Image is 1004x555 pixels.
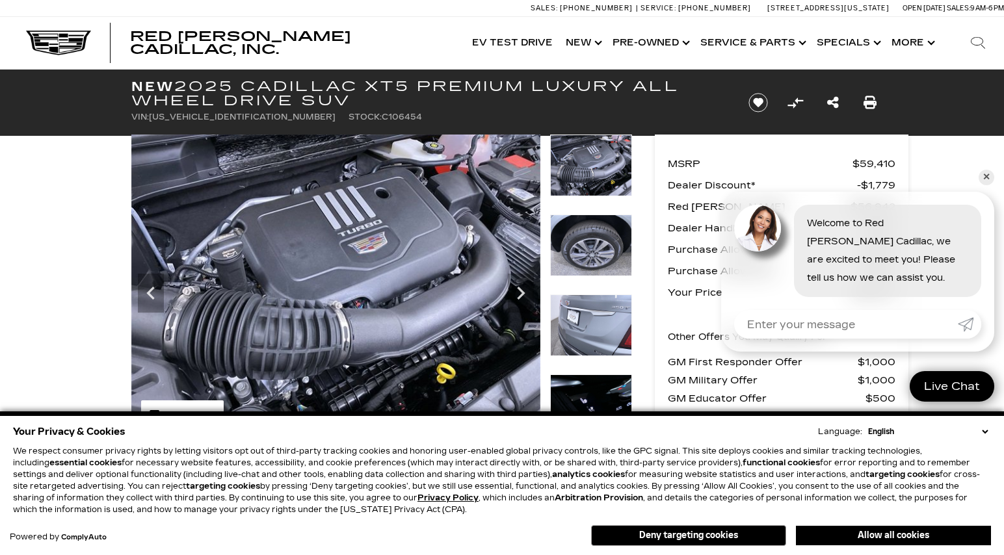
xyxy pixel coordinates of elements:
a: EV Test Drive [466,17,559,69]
span: [PHONE_NUMBER] [560,4,633,12]
strong: New [131,79,174,94]
a: Sales: [PHONE_NUMBER] [531,5,636,12]
span: $59,410 [852,155,895,173]
span: Your Price [668,283,852,302]
a: Service & Parts [694,17,810,69]
a: [STREET_ADDRESS][US_STATE] [767,4,890,12]
strong: analytics cookies [552,470,625,479]
span: VIN: [131,112,149,122]
a: Live Chat [910,371,994,402]
span: GM Educator Offer [668,389,865,407]
a: Specials [810,17,885,69]
div: (48) Photos [141,400,224,432]
div: Next [508,274,534,313]
p: Other Offers You May Qualify For [668,328,827,346]
img: New 2025 Argent Silver Metallic Cadillac Premium Luxury image 34 [550,374,632,436]
strong: functional cookies [743,458,820,467]
button: More [885,17,939,69]
a: Service: [PHONE_NUMBER] [636,5,754,12]
a: New [559,17,606,69]
span: [PHONE_NUMBER] [678,4,751,12]
img: New 2025 Argent Silver Metallic Cadillac Premium Luxury image 31 [131,135,540,441]
span: C106454 [382,112,422,122]
div: Previous [138,274,164,313]
span: $500 [865,389,895,407]
span: $1,000 [858,371,895,389]
strong: essential cookies [49,458,122,467]
span: Service: [641,4,676,12]
a: Submit [958,310,981,339]
span: [US_VEHICLE_IDENTIFICATION_NUMBER] [149,112,336,122]
a: GM Educator Offer $500 [668,389,895,407]
button: Allow all cookies [796,526,991,545]
span: Red [PERSON_NAME] Cadillac, Inc. [130,29,351,57]
button: Compare Vehicle [786,93,805,112]
a: GM First Responder Offer $1,000 [668,353,895,371]
a: GM Military Offer $1,000 [668,371,895,389]
span: Red [PERSON_NAME] [668,198,851,216]
a: Pre-Owned [606,17,694,69]
span: Dealer Discount* [668,176,857,194]
a: Dealer Discount* $1,779 [668,176,895,194]
span: Live Chat [918,379,986,394]
img: Agent profile photo [734,205,781,252]
span: 9 AM-6 PM [970,4,1004,12]
img: New 2025 Argent Silver Metallic Cadillac Premium Luxury image 31 [550,135,632,196]
span: Dealer Handling [668,219,861,237]
p: We respect consumer privacy rights by letting visitors opt out of third-party tracking cookies an... [13,445,991,515]
a: Red [PERSON_NAME] Cadillac, Inc. [130,30,453,56]
span: Sales: [947,4,970,12]
a: ComplyAuto [61,534,107,541]
button: Save vehicle [744,92,773,113]
span: Open [DATE] [903,4,945,12]
h1: 2025 Cadillac XT5 Premium Luxury All Wheel Drive SUV [131,79,726,108]
a: MSRP $59,410 [668,155,895,173]
span: $1,000 [858,353,895,371]
select: Language Select [865,426,991,437]
strong: targeting cookies [865,470,940,479]
button: Deny targeting cookies [591,525,786,546]
div: Powered by [10,533,107,541]
span: $1,779 [857,176,895,194]
img: New 2025 Argent Silver Metallic Cadillac Premium Luxury image 33 [550,294,632,356]
a: Purchase Allowance $500 [668,240,895,259]
strong: targeting cookies [186,482,260,491]
span: GM Military Offer [668,371,858,389]
span: MSRP [668,155,852,173]
a: Dealer Handling $689 [668,219,895,237]
img: New 2025 Argent Silver Metallic Cadillac Premium Luxury image 32 [550,214,632,276]
strong: Arbitration Provision [555,493,643,502]
u: Privacy Policy [417,493,479,502]
a: Red [PERSON_NAME] $56,942 [668,198,895,216]
span: Purchase Allowance [668,262,862,280]
span: Purchase Allowance [668,240,862,259]
a: Your Price $56,631 [668,283,895,302]
input: Enter your message [734,310,958,339]
a: Share this New 2025 Cadillac XT5 Premium Luxury All Wheel Drive SUV [827,94,839,112]
div: Language: [818,428,862,435]
a: Purchase Allowance $500 [668,262,895,280]
span: Sales: [531,4,558,12]
span: GM First Responder Offer [668,353,858,371]
div: Search [952,17,1004,69]
div: Welcome to Red [PERSON_NAME] Cadillac, we are excited to meet you! Please tell us how we can assi... [794,205,981,297]
a: Print this New 2025 Cadillac XT5 Premium Luxury All Wheel Drive SUV [864,94,877,112]
span: Your Privacy & Cookies [13,422,125,441]
img: Cadillac Dark Logo with Cadillac White Text [26,31,91,55]
span: Stock: [349,112,382,122]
